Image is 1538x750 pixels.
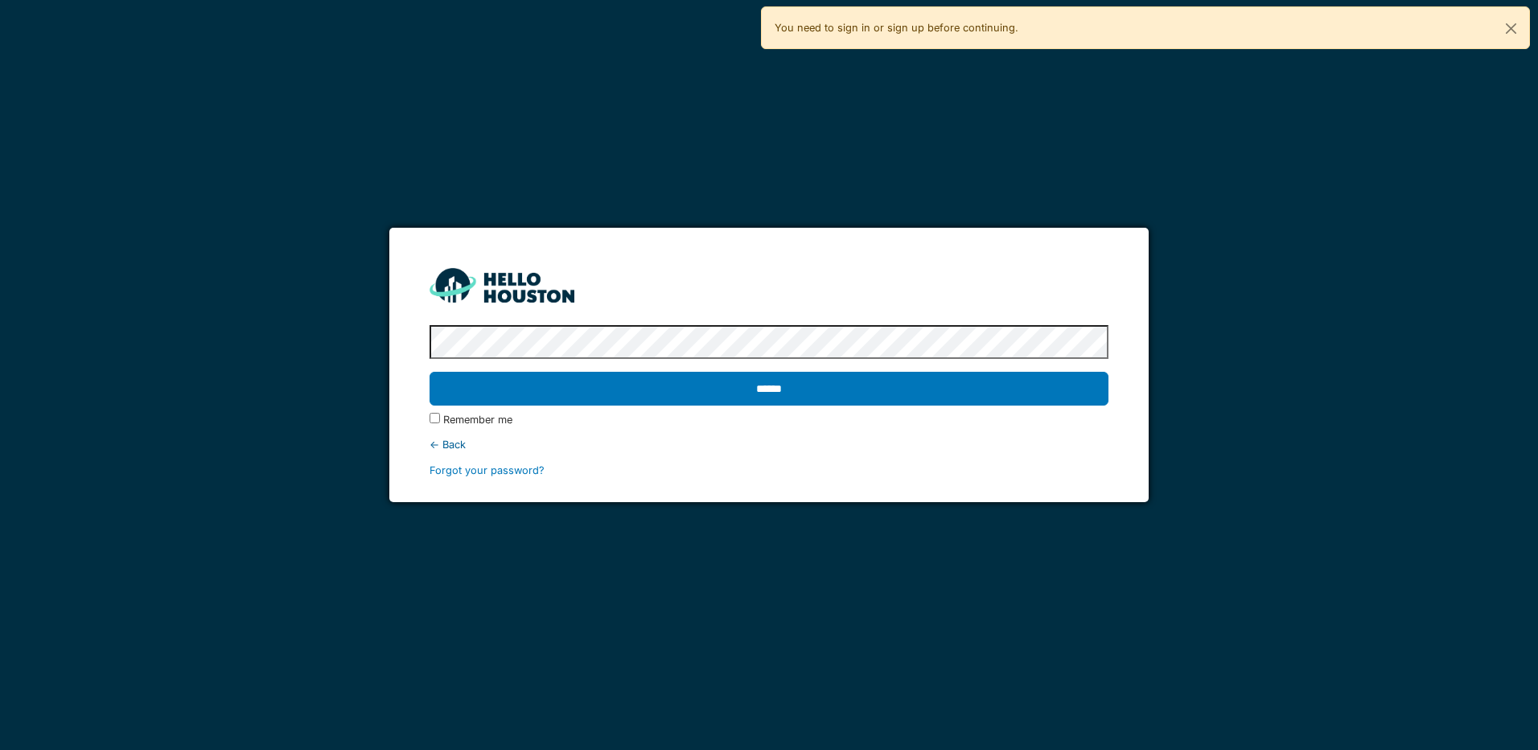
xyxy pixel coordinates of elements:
button: Close [1493,7,1529,50]
div: ← Back [430,437,1108,452]
label: Remember me [443,412,512,427]
img: HH_line-BYnF2_Hg.png [430,268,574,303]
a: Forgot your password? [430,464,545,476]
div: You need to sign in or sign up before continuing. [761,6,1530,49]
